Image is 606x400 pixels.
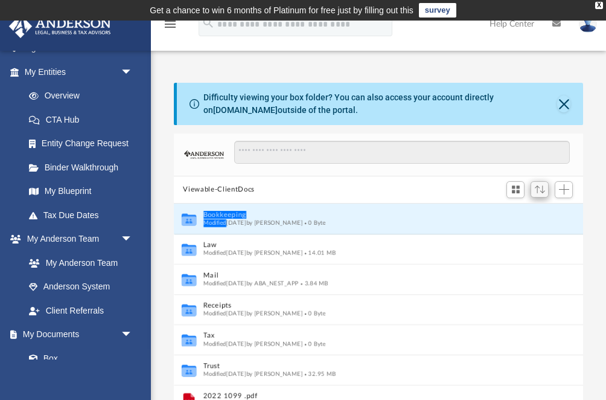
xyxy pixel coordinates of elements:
[17,108,151,132] a: CTA Hub
[299,280,328,286] span: 3.84 MB
[203,280,299,286] span: Modified [DATE] by ABA_NEST_APP
[595,2,603,9] div: close
[557,95,570,112] button: Close
[302,219,325,225] span: 0 Byte
[17,251,139,275] a: My Anderson Team
[183,184,254,195] button: Viewable-ClientDocs
[555,181,573,198] button: Add
[203,392,538,400] button: 2022 1099 .pdf
[302,370,336,376] span: 32.95 MB
[203,211,538,219] button: Bookkeeping
[506,181,525,198] button: Switch to Grid View
[150,3,413,18] div: Get a chance to win 6 months of Platinum for free just by filling out this
[419,3,456,18] a: survey
[302,340,325,346] span: 0 Byte
[203,362,538,370] button: Trust
[17,298,145,323] a: Client Referrals
[8,60,151,84] a: My Entitiesarrow_drop_down
[302,310,325,316] span: 0 Byte
[163,17,177,31] i: menu
[203,302,538,309] button: Receipts
[5,15,115,38] img: Anderson Advisors Platinum Portal
[121,60,145,85] span: arrow_drop_down
[234,141,570,164] input: Search files and folders
[203,241,538,249] button: Law
[17,132,151,156] a: Entity Change Request
[203,91,557,117] div: Difficulty viewing your box folder? You can also access your account directly on outside of the p...
[8,323,145,347] a: My Documentsarrow_drop_down
[203,310,302,316] span: Modified [DATE] by [PERSON_NAME]
[17,346,139,370] a: Box
[531,181,549,198] button: Sort
[203,219,302,225] span: Modified [DATE] by [PERSON_NAME]
[202,16,215,30] i: search
[203,250,302,256] span: Modified [DATE] by [PERSON_NAME]
[17,84,151,108] a: Overview
[203,370,302,376] span: Modified [DATE] by [PERSON_NAME]
[121,323,145,347] span: arrow_drop_down
[203,340,302,346] span: Modified [DATE] by [PERSON_NAME]
[17,275,145,299] a: Anderson System
[17,203,151,227] a: Tax Due Dates
[579,15,597,33] img: User Pic
[203,332,538,340] button: Tax
[8,227,145,251] a: My Anderson Teamarrow_drop_down
[203,271,538,279] button: Mail
[121,227,145,252] span: arrow_drop_down
[17,179,145,204] a: My Blueprint
[163,23,177,31] a: menu
[213,105,278,115] a: [DOMAIN_NAME]
[302,250,336,256] span: 14.01 MB
[17,155,151,179] a: Binder Walkthrough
